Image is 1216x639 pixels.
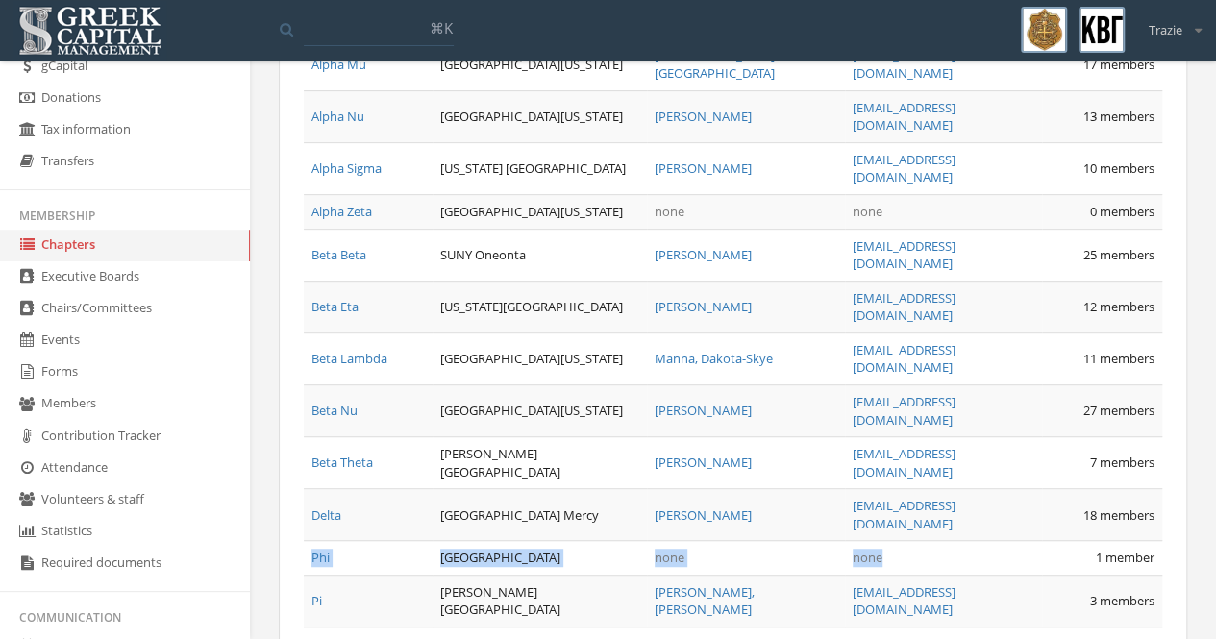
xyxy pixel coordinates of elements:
a: Alpha Nu [311,108,364,125]
a: Phi [311,549,330,566]
td: [GEOGRAPHIC_DATA][US_STATE] [433,195,647,230]
a: [EMAIL_ADDRESS][DOMAIN_NAME] [853,289,955,325]
a: Beta Theta [311,454,373,471]
a: Beta Beta [311,246,366,263]
a: Delta [311,506,341,524]
a: [PERSON_NAME], [PERSON_NAME] [655,583,755,619]
span: 1 member [1096,549,1154,566]
a: [EMAIL_ADDRESS][DOMAIN_NAME] [853,151,955,186]
td: [GEOGRAPHIC_DATA] Mercy [433,489,647,541]
td: SUNY Oneonta [433,229,647,281]
span: 10 members [1083,160,1154,177]
span: 18 members [1083,506,1154,524]
a: [PERSON_NAME] [655,506,752,524]
a: [PERSON_NAME] [655,160,752,177]
a: [EMAIL_ADDRESS][DOMAIN_NAME] [853,497,955,532]
td: [PERSON_NAME][GEOGRAPHIC_DATA] [433,575,647,627]
a: Beta Eta [311,298,359,315]
a: [PERSON_NAME] [655,298,752,315]
span: none [655,549,684,566]
span: none [853,203,882,220]
span: 17 members [1083,56,1154,73]
div: Trazie [1136,7,1202,39]
span: 11 members [1083,350,1154,367]
a: Alpha Zeta [311,203,372,220]
td: [PERSON_NAME][GEOGRAPHIC_DATA] [433,437,647,489]
a: [EMAIL_ADDRESS][DOMAIN_NAME] [853,341,955,377]
a: [PERSON_NAME] [655,454,752,471]
a: [EMAIL_ADDRESS][DOMAIN_NAME] [853,47,955,83]
td: [US_STATE][GEOGRAPHIC_DATA] [433,281,647,332]
span: 7 members [1090,454,1154,471]
span: none [853,549,882,566]
a: Alpha Mu [311,56,366,73]
td: [US_STATE] [GEOGRAPHIC_DATA] [433,142,647,194]
a: [EMAIL_ADDRESS][DOMAIN_NAME] [853,583,955,619]
a: [EMAIL_ADDRESS][DOMAIN_NAME] [853,393,955,429]
td: [GEOGRAPHIC_DATA][US_STATE] [433,332,647,384]
span: 12 members [1083,298,1154,315]
a: Manna, Dakota-Skye [655,350,773,367]
td: [GEOGRAPHIC_DATA][US_STATE] [433,90,647,142]
a: [PERSON_NAME] [655,402,752,419]
a: Beta Lambda [311,350,387,367]
a: [EMAIL_ADDRESS][DOMAIN_NAME] [853,445,955,480]
a: Beta Nu [311,402,358,419]
a: [PERSON_NAME] [655,108,752,125]
span: none [655,203,684,220]
a: [GEOGRAPHIC_DATA], [GEOGRAPHIC_DATA] [655,47,778,83]
span: Trazie [1149,21,1182,39]
span: 13 members [1083,108,1154,125]
td: [GEOGRAPHIC_DATA] [433,541,647,576]
a: [EMAIL_ADDRESS][DOMAIN_NAME] [853,99,955,135]
span: 27 members [1083,402,1154,419]
span: 3 members [1090,592,1154,609]
a: Alpha Sigma [311,160,382,177]
span: ⌘K [430,18,453,37]
a: [PERSON_NAME] [655,246,752,263]
a: [EMAIL_ADDRESS][DOMAIN_NAME] [853,237,955,273]
td: [GEOGRAPHIC_DATA][US_STATE] [433,38,647,90]
a: Pi [311,592,322,609]
span: 25 members [1083,246,1154,263]
span: 0 members [1090,203,1154,220]
td: [GEOGRAPHIC_DATA][US_STATE] [433,384,647,436]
